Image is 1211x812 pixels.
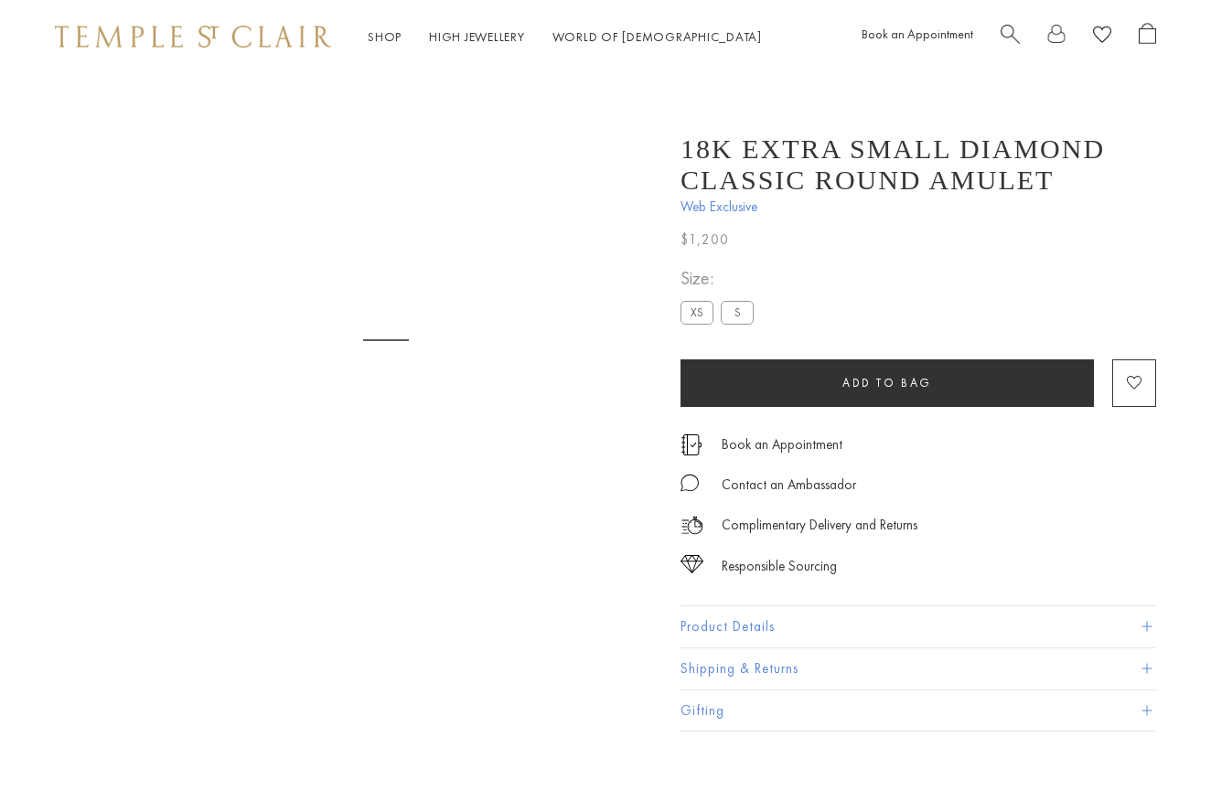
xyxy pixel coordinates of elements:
[722,474,856,497] div: Contact an Ambassador
[842,375,932,390] span: Add to bag
[552,28,762,45] a: World of [DEMOGRAPHIC_DATA]World of [DEMOGRAPHIC_DATA]
[681,301,713,324] label: XS
[368,28,402,45] a: ShopShop
[1093,23,1111,51] a: View Wishlist
[681,648,1156,689] button: Shipping & Returns
[681,359,1094,407] button: Add to bag
[681,263,761,294] span: Size:
[681,555,703,573] img: icon_sourcing.svg
[722,555,837,578] div: Responsible Sourcing
[1001,23,1020,51] a: Search
[681,196,1156,219] span: Web Exclusive
[368,26,762,48] nav: Main navigation
[681,434,702,455] img: icon_appointment.svg
[681,134,1156,196] h1: 18K Extra Small Diamond Classic Round Amulet
[722,514,917,537] p: Complimentary Delivery and Returns
[721,301,754,324] label: S
[681,228,729,251] span: $1,200
[681,690,1156,732] button: Gifting
[681,606,1156,647] button: Product Details
[681,514,703,537] img: icon_delivery.svg
[429,28,525,45] a: High JewelleryHigh Jewellery
[1139,23,1156,51] a: Open Shopping Bag
[862,26,973,42] a: Book an Appointment
[55,26,331,48] img: Temple St. Clair
[722,434,842,454] a: Book an Appointment
[681,474,699,492] img: MessageIcon-01_2.svg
